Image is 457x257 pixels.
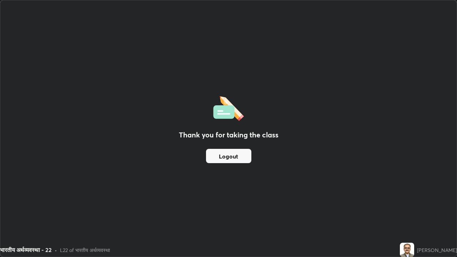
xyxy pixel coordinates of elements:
[400,243,414,257] img: 3056300093b4429f8abc2a26d5496710.jpg
[213,94,244,121] img: offlineFeedback.1438e8b3.svg
[60,246,110,254] div: L22 of भारतीय अर्थव्यवस्था
[179,130,278,140] h2: Thank you for taking the class
[206,149,251,163] button: Logout
[55,246,57,254] div: •
[417,246,457,254] div: [PERSON_NAME]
